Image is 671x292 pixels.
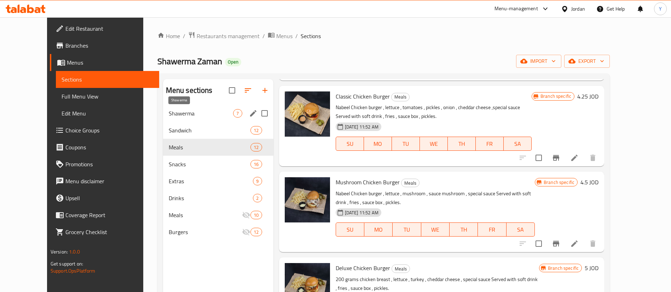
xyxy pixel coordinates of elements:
[169,126,251,135] span: Sandwich
[336,91,390,102] span: Classic Chicken Burger
[421,222,450,237] button: WE
[65,160,154,168] span: Promotions
[285,177,330,222] img: Mushroom Chicken Burger
[401,179,419,187] span: Meals
[50,207,159,224] a: Coverage Report
[65,126,154,135] span: Choice Groups
[251,161,261,168] span: 16
[448,137,476,151] button: TH
[262,32,265,40] li: /
[183,32,185,40] li: /
[163,156,273,173] div: Snacks16
[51,266,96,275] a: Support.OpsPlatform
[253,195,261,202] span: 2
[420,137,448,151] button: WE
[452,225,475,235] span: TH
[494,5,538,13] div: Menu-management
[56,71,159,88] a: Sections
[336,222,364,237] button: SU
[157,32,180,40] a: Home
[545,265,582,272] span: Branch specific
[479,139,501,149] span: FR
[50,139,159,156] a: Coupons
[169,109,233,118] span: Shawerma
[250,126,262,135] div: items
[580,177,598,187] h6: 4.5 JOD
[541,179,577,186] span: Branch specific
[336,103,532,121] p: Nabeel Chicken burger , lettuce , tomatoes , pickles , onion , cheddar cheese ,special sauce Serv...
[367,225,390,235] span: MO
[423,139,445,149] span: WE
[548,149,565,166] button: Branch-specific-item
[253,178,261,185] span: 9
[233,110,242,117] span: 7
[481,225,503,235] span: FR
[577,91,598,101] h6: 4.25 JOD
[56,88,159,105] a: Full Menu View
[367,139,389,149] span: MO
[659,5,662,13] span: Y
[163,224,273,240] div: Burgers12
[56,105,159,122] a: Edit Menu
[522,57,556,66] span: import
[584,149,601,166] button: delete
[169,211,242,219] span: Meals
[251,127,261,134] span: 12
[239,82,256,99] span: Sort sections
[67,58,154,67] span: Menus
[250,211,262,219] div: items
[507,222,535,237] button: SA
[285,91,330,137] img: Classic Chicken Burger
[163,190,273,207] div: Drinks2
[163,102,273,243] nav: Menu sections
[62,75,154,84] span: Sections
[342,209,381,216] span: [DATE] 11:52 AM
[516,55,561,68] button: import
[507,139,529,149] span: SA
[531,150,546,165] span: Select to update
[251,144,261,151] span: 12
[166,85,213,96] h2: Menu sections
[50,173,159,190] a: Menu disclaimer
[65,41,154,50] span: Branches
[509,225,532,235] span: SA
[51,247,68,256] span: Version:
[342,124,381,130] span: [DATE] 11:52 AM
[548,235,565,252] button: Branch-specific-item
[450,222,478,237] button: TH
[364,137,392,151] button: MO
[478,222,506,237] button: FR
[424,225,447,235] span: WE
[451,139,473,149] span: TH
[62,92,154,101] span: Full Menu View
[256,82,273,99] button: Add section
[336,137,364,151] button: SU
[169,194,253,202] div: Drinks
[504,137,532,151] button: SA
[65,143,154,151] span: Coupons
[392,93,409,101] span: Meals
[169,228,242,236] span: Burgers
[157,53,222,69] span: Shawerma Zaman
[50,224,159,240] a: Grocery Checklist
[50,54,159,71] a: Menus
[50,20,159,37] a: Edit Restaurant
[169,143,251,151] div: Meals
[571,5,585,13] div: Jordan
[391,93,410,101] div: Meals
[364,222,393,237] button: MO
[250,160,262,168] div: items
[225,59,241,65] span: Open
[393,222,421,237] button: TU
[585,263,598,273] h6: 5 JOD
[476,137,504,151] button: FR
[570,239,579,248] a: Edit menu item
[65,177,154,185] span: Menu disclaimer
[295,32,298,40] li: /
[50,37,159,54] a: Branches
[51,259,83,268] span: Get support on:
